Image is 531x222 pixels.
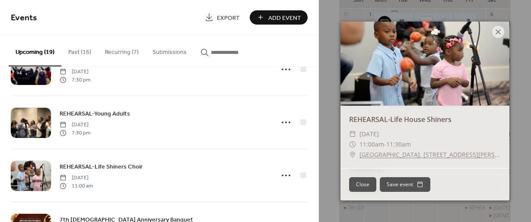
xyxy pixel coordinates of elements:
button: Recurring (7) [98,35,146,66]
span: 7:30 pm [60,129,90,137]
div: ​ [349,129,356,139]
a: Export [198,10,246,25]
span: - [384,140,386,148]
span: 7:30 pm [60,76,90,84]
button: Past (16) [61,35,98,66]
button: Save event [380,177,430,192]
span: 11:30am [386,140,411,148]
button: Upcoming (19) [9,35,61,66]
span: [DATE] [359,129,379,139]
a: [GEOGRAPHIC_DATA], [STREET_ADDRESS][PERSON_NAME][PERSON_NAME] [359,150,501,160]
button: Submissions [146,35,194,66]
span: [DATE] [60,174,93,182]
span: [DATE] [60,68,90,76]
span: 11:00 am [60,182,93,190]
span: REHEARSAL-Life Shiners Choir [60,163,143,172]
a: REHEARSAL-Young Adults [60,109,130,119]
div: REHEARSAL-Life House Shiners [340,114,509,125]
span: Export [217,13,240,22]
span: Events [11,9,37,26]
button: Add Event [250,10,308,25]
span: REHEARSAL-Young Adults [60,109,130,119]
div: ​ [349,150,356,160]
span: Add Event [268,13,301,22]
button: Close [349,177,376,192]
span: [DATE] [60,121,90,129]
span: 11:00am [359,140,384,148]
div: ​ [349,139,356,150]
a: REHEARSAL-Life Shiners Choir [60,162,143,172]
